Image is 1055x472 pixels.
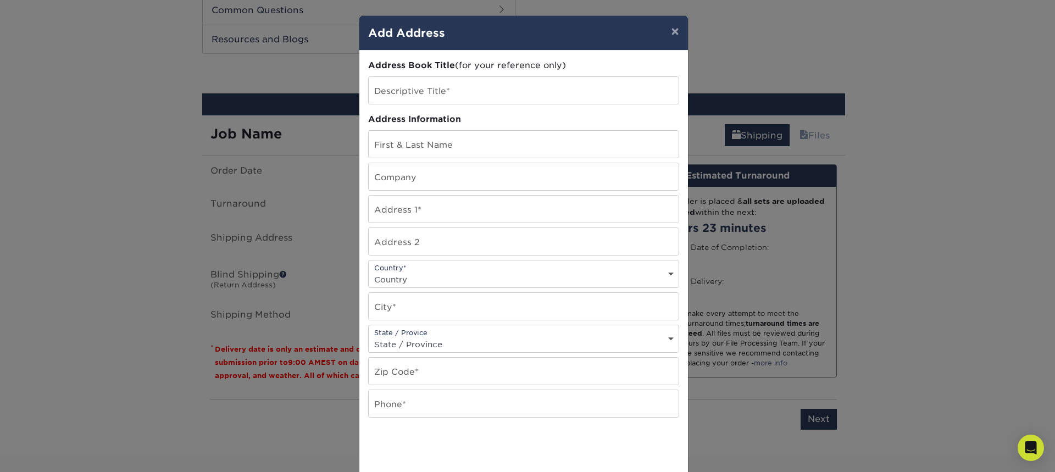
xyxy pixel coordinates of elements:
[662,16,687,47] button: ×
[368,60,455,70] span: Address Book Title
[368,113,679,126] div: Address Information
[368,59,679,72] div: (for your reference only)
[1018,435,1044,461] div: Open Intercom Messenger
[368,25,679,41] h4: Add Address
